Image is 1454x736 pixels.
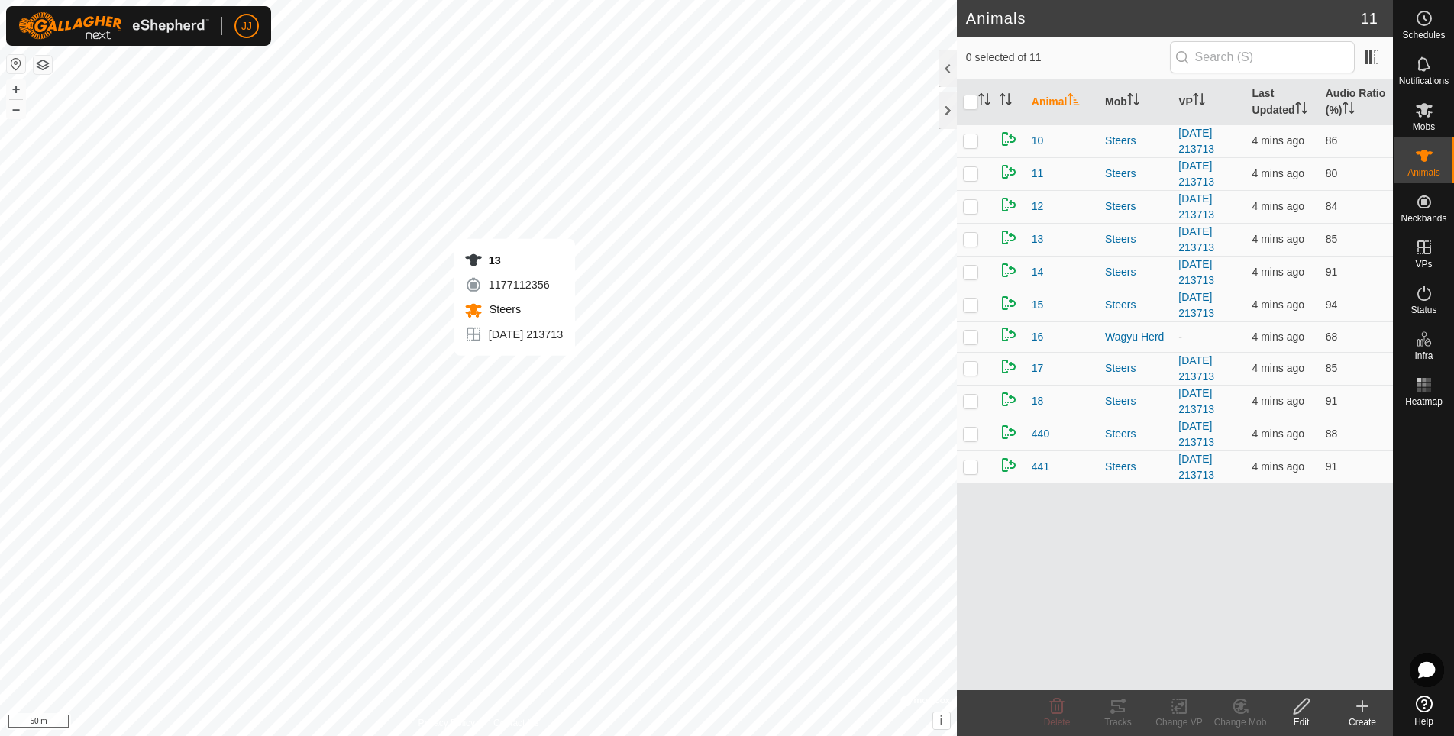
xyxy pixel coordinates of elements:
span: Help [1414,717,1433,726]
span: 26 Aug 2025, 9:08 am [1252,134,1304,147]
div: Steers [1105,199,1166,215]
div: Steers [1105,360,1166,376]
img: returning on [1000,423,1018,441]
div: Create [1332,715,1393,729]
a: [DATE] 213713 [1178,160,1214,188]
a: Privacy Policy [418,716,475,730]
span: 84 [1326,200,1338,212]
span: 14 [1032,264,1044,280]
div: 13 [464,251,563,270]
img: returning on [1000,456,1018,474]
span: 18 [1032,393,1044,409]
span: VPs [1415,260,1432,269]
span: 86 [1326,134,1338,147]
div: Wagyu Herd [1105,329,1166,345]
span: 91 [1326,266,1338,278]
span: 26 Aug 2025, 9:08 am [1252,299,1304,311]
span: 68 [1326,331,1338,343]
a: [DATE] 213713 [1178,354,1214,383]
span: 26 Aug 2025, 9:08 am [1252,460,1304,473]
button: i [933,712,950,729]
div: Steers [1105,393,1166,409]
p-sorticon: Activate to sort [1295,104,1307,116]
img: returning on [1000,228,1018,247]
span: 26 Aug 2025, 9:07 am [1252,362,1304,374]
img: returning on [1000,195,1018,214]
span: 0 selected of 11 [966,50,1170,66]
span: 85 [1326,233,1338,245]
div: Steers [1105,231,1166,247]
span: 26 Aug 2025, 9:08 am [1252,395,1304,407]
button: – [7,100,25,118]
span: Notifications [1399,76,1449,86]
div: Edit [1271,715,1332,729]
span: Infra [1414,351,1433,360]
span: 26 Aug 2025, 9:08 am [1252,167,1304,179]
span: 26 Aug 2025, 9:07 am [1252,200,1304,212]
span: Schedules [1402,31,1445,40]
p-sorticon: Activate to sort [1127,95,1139,108]
div: Steers [1105,264,1166,280]
span: 15 [1032,297,1044,313]
a: [DATE] 213713 [1178,258,1214,286]
div: Steers [1105,133,1166,149]
div: Change Mob [1210,715,1271,729]
span: 91 [1326,460,1338,473]
img: returning on [1000,294,1018,312]
button: + [7,80,25,98]
p-sorticon: Activate to sort [1193,95,1205,108]
a: [DATE] 213713 [1178,291,1214,319]
img: returning on [1000,261,1018,279]
img: returning on [1000,325,1018,344]
span: Status [1410,305,1436,315]
img: returning on [1000,390,1018,408]
p-sorticon: Activate to sort [1068,95,1080,108]
th: Mob [1099,79,1172,125]
span: 80 [1326,167,1338,179]
span: Mobs [1413,122,1435,131]
button: Map Layers [34,56,52,74]
a: [DATE] 213713 [1178,453,1214,481]
div: Change VP [1149,715,1210,729]
h2: Animals [966,9,1361,27]
div: Steers [1105,297,1166,313]
span: i [940,714,943,727]
a: Contact Us [493,716,538,730]
a: [DATE] 213713 [1178,225,1214,253]
a: [DATE] 213713 [1178,420,1214,448]
span: 441 [1032,459,1049,475]
span: 440 [1032,426,1049,442]
img: Gallagher Logo [18,12,209,40]
a: Help [1394,689,1454,732]
p-sorticon: Activate to sort [1000,95,1012,108]
p-sorticon: Activate to sort [1343,104,1355,116]
span: 88 [1326,428,1338,440]
span: 10 [1032,133,1044,149]
p-sorticon: Activate to sort [978,95,990,108]
div: Steers [1105,459,1166,475]
span: Neckbands [1401,214,1446,223]
span: 26 Aug 2025, 9:07 am [1252,331,1304,343]
div: Steers [1105,426,1166,442]
a: [DATE] 213713 [1178,387,1214,415]
span: 26 Aug 2025, 9:08 am [1252,233,1304,245]
span: Animals [1407,168,1440,177]
span: 94 [1326,299,1338,311]
div: [DATE] 213713 [464,325,563,344]
button: Reset Map [7,55,25,73]
input: Search (S) [1170,41,1355,73]
span: 16 [1032,329,1044,345]
div: Tracks [1087,715,1149,729]
span: Steers [486,303,521,315]
th: Last Updated [1246,79,1320,125]
span: 13 [1032,231,1044,247]
span: 11 [1032,166,1044,182]
a: [DATE] 213713 [1178,192,1214,221]
img: returning on [1000,357,1018,376]
app-display-virtual-paddock-transition: - [1178,331,1182,343]
img: returning on [1000,130,1018,148]
span: JJ [241,18,252,34]
span: 91 [1326,395,1338,407]
span: 26 Aug 2025, 9:08 am [1252,428,1304,440]
span: 17 [1032,360,1044,376]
